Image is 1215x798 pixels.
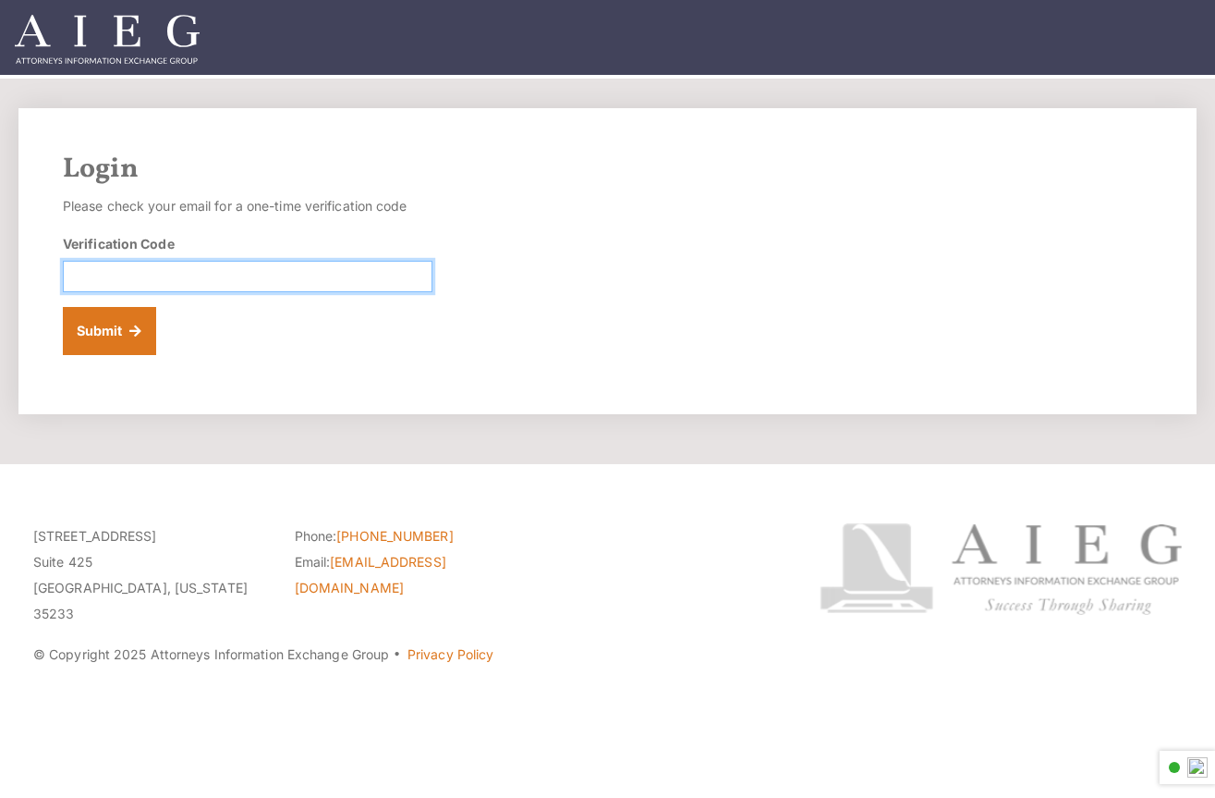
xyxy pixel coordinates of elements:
[63,193,432,219] p: Please check your email for a one-time verification code
[33,523,267,627] p: [STREET_ADDRESS] Suite 425 [GEOGRAPHIC_DATA], [US_STATE] 35233
[63,234,175,253] label: Verification Code
[820,523,1182,615] img: Attorneys Information Exchange Group logo
[407,646,493,662] a: Privacy Policy
[15,15,200,64] img: Attorneys Information Exchange Group
[336,528,453,544] a: [PHONE_NUMBER]
[295,554,446,595] a: [EMAIL_ADDRESS][DOMAIN_NAME]
[295,523,529,549] li: Phone:
[33,642,789,668] p: © Copyright 2025 Attorneys Information Exchange Group
[63,307,156,355] button: Submit
[63,153,1152,186] h2: Login
[393,654,401,663] span: ·
[295,549,529,601] li: Email:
